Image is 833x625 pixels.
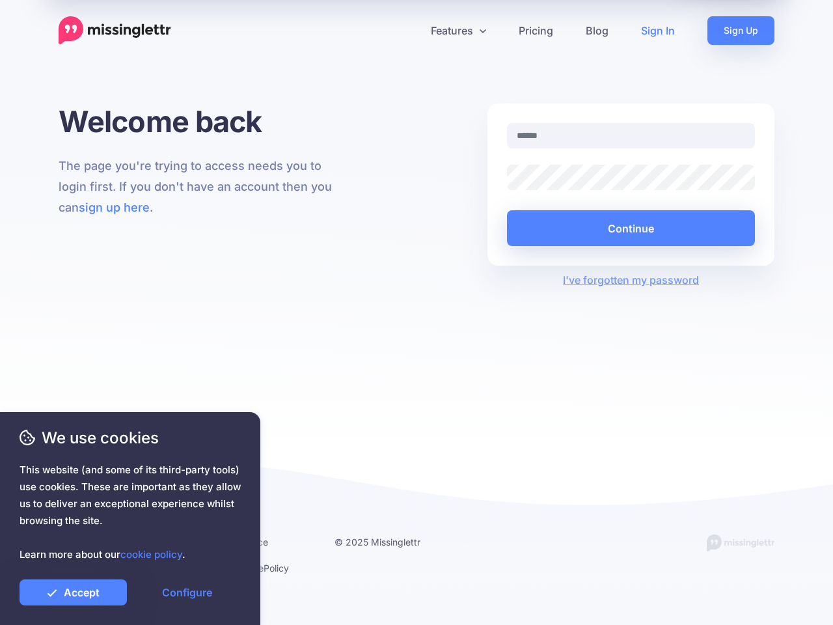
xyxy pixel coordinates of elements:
[59,156,346,218] p: The page you're trying to access needs you to login first. If you don't have an account then you ...
[569,16,625,45] a: Blog
[507,210,755,246] button: Continue
[20,579,127,605] a: Accept
[563,273,699,286] a: I've forgotten my password
[79,201,150,214] a: sign up here
[707,16,774,45] a: Sign Up
[59,104,346,139] h1: Welcome back
[20,426,241,449] span: We use cookies
[502,16,569,45] a: Pricing
[625,16,691,45] a: Sign In
[120,548,182,561] a: cookie policy
[133,579,241,605] a: Configure
[20,462,241,563] span: This website (and some of its third-party tools) use cookies. These are important as they allow u...
[415,16,502,45] a: Features
[335,534,453,550] li: © 2025 Missinglettr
